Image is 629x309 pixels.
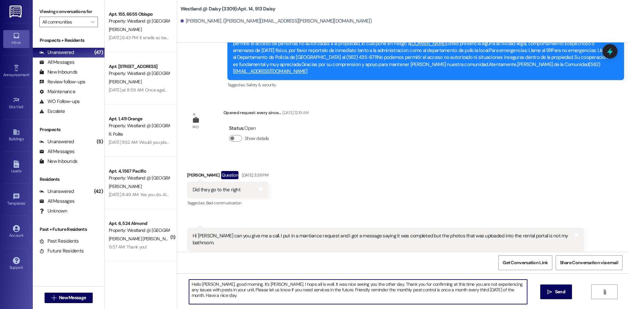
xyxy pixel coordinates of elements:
div: Unanswered [39,188,74,195]
div: Property: Westland @ [GEOGRAPHIC_DATA] (3284) [109,227,169,234]
span: Get Conversation Link [503,259,548,266]
div: WO Follow-ups [39,98,80,105]
div: Review follow-ups [39,78,85,85]
div: New Inbounds [39,158,77,165]
a: [DOMAIN_NAME] [410,40,446,47]
i:  [547,289,552,295]
div: : Open [229,123,272,133]
div: [DATE] at 8:59 AM: Once again sorry for replying so late [109,87,214,93]
div: New Inbounds [39,69,77,76]
div: Property: Westland @ [GEOGRAPHIC_DATA] (3391) [109,70,169,77]
div: Question [221,171,238,179]
div: Tagged as: [187,198,268,208]
div: Unanswered [39,49,74,56]
div: Past Residents [39,238,79,245]
span: • [24,104,25,108]
span: [PERSON_NAME] [109,79,142,85]
span: Bad communication [206,200,241,206]
div: (5) [95,137,105,147]
input: All communities [42,17,87,27]
div: (47) [93,47,105,58]
div: [DATE] 3:36 PM [240,172,268,179]
div: Prospects [33,126,105,133]
div: Unknown [39,208,67,215]
span: • [29,72,30,76]
a: Account [3,223,29,241]
a: [EMAIL_ADDRESS][DOMAIN_NAME] [233,68,307,75]
div: Property: Westland @ [GEOGRAPHIC_DATA] (3297) [109,175,169,181]
div: Apt. 4, 1567 Pacific [109,168,169,175]
img: ResiDesk Logo [10,6,23,18]
label: Viewing conversations for [39,7,98,17]
label: Show details [245,135,269,142]
div: (42) [92,186,105,197]
textarea: Hello [PERSON_NAME], good morning. It's [PERSON_NAME]. I hope all is well. It was nice seeing you... [189,280,527,304]
div: Apt. 155, 6655 Obispo [109,11,169,18]
div: Property: Westland @ [GEOGRAPHIC_DATA] (3360) [109,122,169,129]
a: Site Visit • [3,94,29,112]
span: [PERSON_NAME] [109,183,142,189]
div: All Messages [39,59,74,66]
span: [PERSON_NAME] [109,26,142,32]
div: Tagged as: [227,80,624,90]
button: Share Conversation via email [556,255,622,270]
span: [PERSON_NAME] [PERSON_NAME] [109,236,177,242]
div: Asunto: Seguridad en la Propiedad Mantenga los Portones CerradosPara Todos los Residentes de [STR... [233,26,614,75]
b: Westland @ Daisy (3309): Apt. 14, 913 Daisy [181,6,276,12]
div: [DATE] 6:43 PM: It smells so bad I was able to smell it from my bedroom and knew it was the sink [109,35,292,41]
i:  [51,295,56,300]
span: R. Polite [109,131,123,137]
div: Apt. 1, 411 Orange [109,115,169,122]
div: [PERSON_NAME] [187,171,268,181]
i:  [602,289,607,295]
a: Leads [3,159,29,176]
div: Property: Westland @ [GEOGRAPHIC_DATA] (3388) [109,18,169,25]
div: Apt. 6, 524 Almond [109,220,169,227]
div: Past + Future Residents [33,226,105,233]
div: Escalate [39,108,65,115]
a: Templates • [3,191,29,209]
div: Hi [PERSON_NAME] can you give me a call. I put in a mantiance request and I got a message saying ... [193,232,573,247]
div: All Messages [39,148,74,155]
a: Inbox [3,30,29,48]
span: Safety & security [246,82,276,88]
div: 9:57 AM: Thank you! [109,244,147,250]
div: WO [192,124,199,130]
div: Opened request: every since... [223,109,309,118]
a: Buildings [3,127,29,144]
span: Send [555,288,565,295]
button: Get Conversation Link [498,255,552,270]
span: New Message [59,294,86,301]
div: Unanswered [39,138,74,145]
a: Support [3,255,29,273]
div: [PERSON_NAME]. ([PERSON_NAME][EMAIL_ADDRESS][PERSON_NAME][DOMAIN_NAME]) [181,18,372,25]
div: [DATE] 8:49 AM: Yes you do. Also I sent you a text about me getting a reminder of my rent payment... [109,192,456,197]
div: All Messages [39,198,74,205]
div: Tagged as: [187,251,584,261]
div: Did they go to the right [193,186,240,193]
button: Send [540,284,572,299]
div: Future Residents [39,248,84,254]
div: [DATE] 11:52 AM: Would you please take $55 off of next month"s rent because I had no choice but t... [109,139,470,145]
div: Apt. [STREET_ADDRESS] [109,63,169,70]
div: Residents [33,176,105,183]
span: Share Conversation via email [560,259,618,266]
button: New Message [45,293,93,303]
b: Status [229,125,244,131]
i:  [91,19,94,25]
div: Prospects + Residents [33,37,105,44]
div: Maintenance [39,88,75,95]
div: [DATE] 12:19 AM [281,109,309,116]
span: • [25,200,26,205]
